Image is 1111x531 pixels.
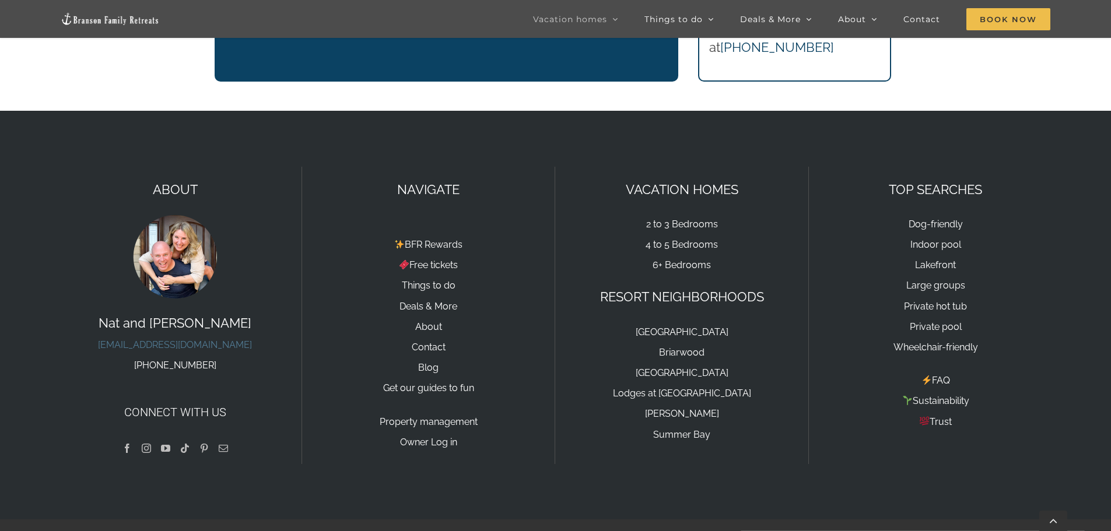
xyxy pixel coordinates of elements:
[131,213,219,300] img: Nat and Tyann
[636,326,728,337] a: [GEOGRAPHIC_DATA]
[122,444,132,453] a: Facebook
[98,339,252,350] a: [EMAIL_ADDRESS][DOMAIN_NAME]
[645,408,719,419] a: [PERSON_NAME]
[567,180,796,200] p: VACATION HOMES
[613,388,751,399] a: Lodges at [GEOGRAPHIC_DATA]
[61,313,290,375] p: Nat and [PERSON_NAME]
[400,437,457,448] a: Owner Log in
[821,180,1050,200] p: TOP SEARCHES
[533,15,607,23] span: Vacation homes
[659,347,705,358] a: Briarwood
[383,382,474,393] a: Get our guides to fun
[380,416,478,427] a: Property management
[394,239,462,250] a: BFR Rewards
[180,444,190,453] a: Tiktok
[418,362,439,373] a: Blog
[903,15,940,23] span: Contact
[910,239,961,250] a: Indoor pool
[893,342,978,353] a: Wheelchair-friendly
[921,375,949,386] a: FAQ
[910,321,962,332] a: Private pool
[740,15,801,23] span: Deals & More
[199,444,209,453] a: Pinterest
[720,40,834,55] a: [PHONE_NUMBER]
[134,360,216,371] a: [PHONE_NUMBER]
[567,287,796,307] p: RESORT NEIGHBORHOODS
[906,280,965,291] a: Large groups
[646,219,718,230] a: 2 to 3 Bedrooms
[399,260,409,269] img: 🎟️
[903,396,912,405] img: 🌱
[61,12,160,26] img: Branson Family Retreats Logo
[838,15,866,23] span: About
[61,403,290,421] h4: Connect with us
[915,259,956,270] a: Lakefront
[636,367,728,378] a: [GEOGRAPHIC_DATA]
[644,15,703,23] span: Things to do
[909,219,963,230] a: Dog-friendly
[646,239,718,250] a: 4 to 5 Bedrooms
[902,395,969,406] a: Sustainability
[399,259,458,270] a: Free tickets
[653,429,710,440] a: Summer Bay
[402,280,455,291] a: Things to do
[314,180,543,200] p: NAVIGATE
[653,259,711,270] a: 6+ Bedrooms
[161,444,170,453] a: YouTube
[922,375,931,385] img: ⚡️
[412,342,446,353] a: Contact
[142,444,151,453] a: Instagram
[61,180,290,200] p: ABOUT
[415,321,442,332] a: About
[966,8,1050,30] span: Book Now
[920,416,929,425] img: 💯
[399,301,457,312] a: Deals & More
[395,240,404,249] img: ✨
[919,416,952,427] a: Trust
[904,301,967,312] a: Private hot tub
[219,444,228,453] a: Mail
